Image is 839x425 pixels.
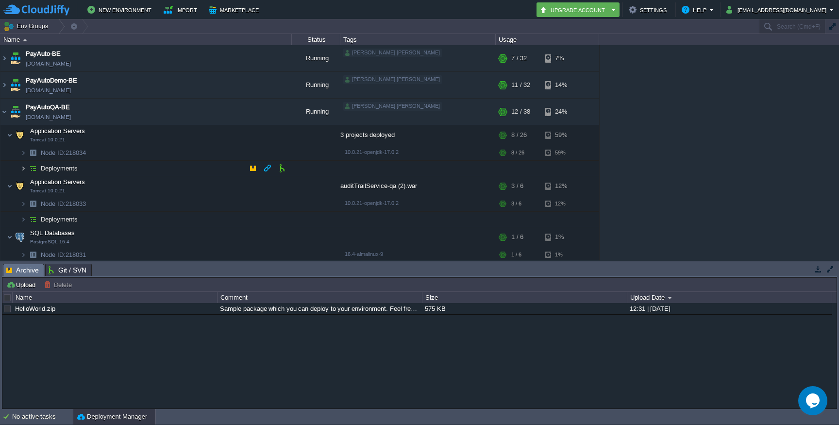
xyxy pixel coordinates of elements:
[343,102,442,111] div: [PERSON_NAME].[PERSON_NAME]
[545,125,577,145] div: 59%
[30,188,65,194] span: Tomcat 10.0.21
[23,39,27,41] img: AMDAwAAAACH5BAEAAAAALAAAAAABAAEAAAICRAEAOw==
[292,34,340,45] div: Status
[545,176,577,196] div: 12%
[209,4,262,16] button: Marketplace
[511,227,523,247] div: 1 / 6
[77,412,147,422] button: Deployment Manager
[511,247,521,262] div: 1 / 6
[9,72,22,98] img: AMDAwAAAACH5BAEAAAAALAAAAAABAAEAAAICRAEAOw==
[682,4,709,16] button: Help
[13,125,27,145] img: AMDAwAAAACH5BAEAAAAALAAAAAABAAEAAAICRAEAOw==
[26,102,70,112] a: PayAutoQA-BE
[26,59,71,68] a: [DOMAIN_NAME]
[13,176,27,196] img: AMDAwAAAACH5BAEAAAAALAAAAAABAAEAAAICRAEAOw==
[6,264,39,276] span: Archive
[545,45,577,71] div: 7%
[20,196,26,211] img: AMDAwAAAACH5BAEAAAAALAAAAAABAAEAAAICRAEAOw==
[726,4,829,16] button: [EMAIL_ADDRESS][DOMAIN_NAME]
[7,227,13,247] img: AMDAwAAAACH5BAEAAAAALAAAAAABAAEAAAICRAEAOw==
[40,149,87,157] span: 218034
[26,112,71,122] a: [DOMAIN_NAME]
[292,72,340,98] div: Running
[40,215,79,223] a: Deployments
[496,34,599,45] div: Usage
[29,127,86,135] a: Application ServersTomcat 10.0.21
[539,4,608,16] button: Upgrade Account
[40,164,79,172] a: Deployments
[20,212,26,227] img: AMDAwAAAACH5BAEAAAAALAAAAAABAAEAAAICRAEAOw==
[26,49,61,59] a: PayAuto-BE
[545,72,577,98] div: 14%
[13,227,27,247] img: AMDAwAAAACH5BAEAAAAALAAAAAABAAEAAAICRAEAOw==
[26,85,71,95] a: [DOMAIN_NAME]
[44,280,75,289] button: Delete
[627,303,831,314] div: 12:31 | [DATE]
[29,178,86,186] a: Application ServersTomcat 10.0.21
[29,178,86,186] span: Application Servers
[40,200,87,208] span: 218033
[0,45,8,71] img: AMDAwAAAACH5BAEAAAAALAAAAAABAAEAAAICRAEAOw==
[9,99,22,125] img: AMDAwAAAACH5BAEAAAAALAAAAAABAAEAAAICRAEAOw==
[343,49,442,57] div: [PERSON_NAME].[PERSON_NAME]
[29,127,86,135] span: Application Servers
[511,196,521,211] div: 3 / 6
[9,45,22,71] img: AMDAwAAAACH5BAEAAAAALAAAAAABAAEAAAICRAEAOw==
[40,251,87,259] span: 218031
[40,200,87,208] a: Node ID:218033
[6,280,38,289] button: Upload
[15,305,55,312] a: HelloWorld.zip
[26,247,40,262] img: AMDAwAAAACH5BAEAAAAALAAAAAABAAEAAAICRAEAOw==
[1,34,291,45] div: Name
[0,99,8,125] img: AMDAwAAAACH5BAEAAAAALAAAAAABAAEAAAICRAEAOw==
[343,75,442,84] div: [PERSON_NAME].[PERSON_NAME]
[13,292,217,303] div: Name
[423,292,627,303] div: Size
[20,145,26,160] img: AMDAwAAAACH5BAEAAAAALAAAAAABAAEAAAICRAEAOw==
[87,4,154,16] button: New Environment
[345,200,399,206] span: 10.0.21-openjdk-17.0.2
[26,161,40,176] img: AMDAwAAAACH5BAEAAAAALAAAAAABAAEAAAICRAEAOw==
[545,99,577,125] div: 24%
[40,251,87,259] a: Node ID:218031
[26,145,40,160] img: AMDAwAAAACH5BAEAAAAALAAAAAABAAEAAAICRAEAOw==
[422,303,626,314] div: 575 KB
[26,76,77,85] a: PayAutoDemo-BE
[0,72,8,98] img: AMDAwAAAACH5BAEAAAAALAAAAAABAAEAAAICRAEAOw==
[292,99,340,125] div: Running
[545,196,577,211] div: 12%
[7,176,13,196] img: AMDAwAAAACH5BAEAAAAALAAAAAABAAEAAAICRAEAOw==
[511,145,524,160] div: 8 / 26
[29,229,76,237] a: SQL DatabasesPostgreSQL 16.4
[49,264,86,276] span: Git / SVN
[20,161,26,176] img: AMDAwAAAACH5BAEAAAAALAAAAAABAAEAAAICRAEAOw==
[511,176,523,196] div: 3 / 6
[12,409,73,425] div: No active tasks
[511,45,527,71] div: 7 / 32
[164,4,200,16] button: Import
[511,72,530,98] div: 11 / 32
[340,125,496,145] div: 3 projects deployed
[628,292,832,303] div: Upload Date
[511,125,527,145] div: 8 / 26
[3,19,51,33] button: Env Groups
[7,125,13,145] img: AMDAwAAAACH5BAEAAAAALAAAAAABAAEAAAICRAEAOw==
[545,227,577,247] div: 1%
[629,4,670,16] button: Settings
[218,292,422,303] div: Comment
[3,4,69,16] img: CloudJiffy
[20,247,26,262] img: AMDAwAAAACH5BAEAAAAALAAAAAABAAEAAAICRAEAOw==
[292,45,340,71] div: Running
[341,34,495,45] div: Tags
[26,196,40,211] img: AMDAwAAAACH5BAEAAAAALAAAAAABAAEAAAICRAEAOw==
[40,149,87,157] a: Node ID:218034
[798,386,829,415] iframe: chat widget
[30,137,65,143] span: Tomcat 10.0.21
[218,303,421,314] div: Sample package which you can deploy to your environment. Feel free to delete and upload a package...
[41,200,66,207] span: Node ID:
